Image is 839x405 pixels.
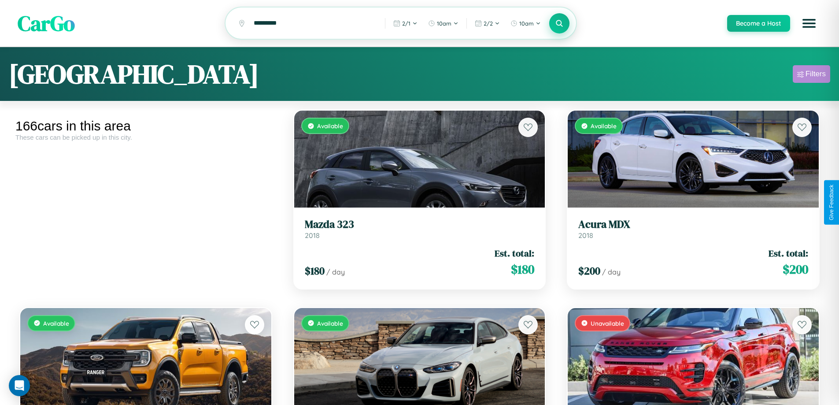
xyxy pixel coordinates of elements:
div: Open Intercom Messenger [9,375,30,396]
a: Acura MDX2018 [578,218,808,240]
h1: [GEOGRAPHIC_DATA] [9,56,259,92]
span: 10am [519,20,534,27]
span: / day [602,268,621,276]
h3: Mazda 323 [305,218,535,231]
button: 2/1 [389,16,422,30]
div: These cars can be picked up in this city. [15,134,276,141]
span: 2018 [578,231,593,240]
span: Unavailable [591,320,624,327]
span: Available [317,122,343,130]
span: $ 180 [305,264,325,278]
button: 10am [424,16,463,30]
button: 2/2 [470,16,504,30]
span: $ 200 [783,260,808,278]
button: Filters [793,65,830,83]
span: Est. total: [495,247,534,260]
span: Available [43,320,69,327]
span: Available [591,122,617,130]
span: CarGo [18,9,75,38]
span: $ 200 [578,264,600,278]
span: 2018 [305,231,320,240]
h3: Acura MDX [578,218,808,231]
span: 2 / 1 [402,20,410,27]
div: Give Feedback [828,185,835,220]
span: Est. total: [769,247,808,260]
span: $ 180 [511,260,534,278]
span: 10am [437,20,451,27]
button: Open menu [797,11,821,36]
div: Filters [806,70,826,78]
a: Mazda 3232018 [305,218,535,240]
button: Become a Host [727,15,790,32]
div: 166 cars in this area [15,119,276,134]
span: / day [326,268,345,276]
span: Available [317,320,343,327]
button: 10am [506,16,545,30]
span: 2 / 2 [484,20,493,27]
